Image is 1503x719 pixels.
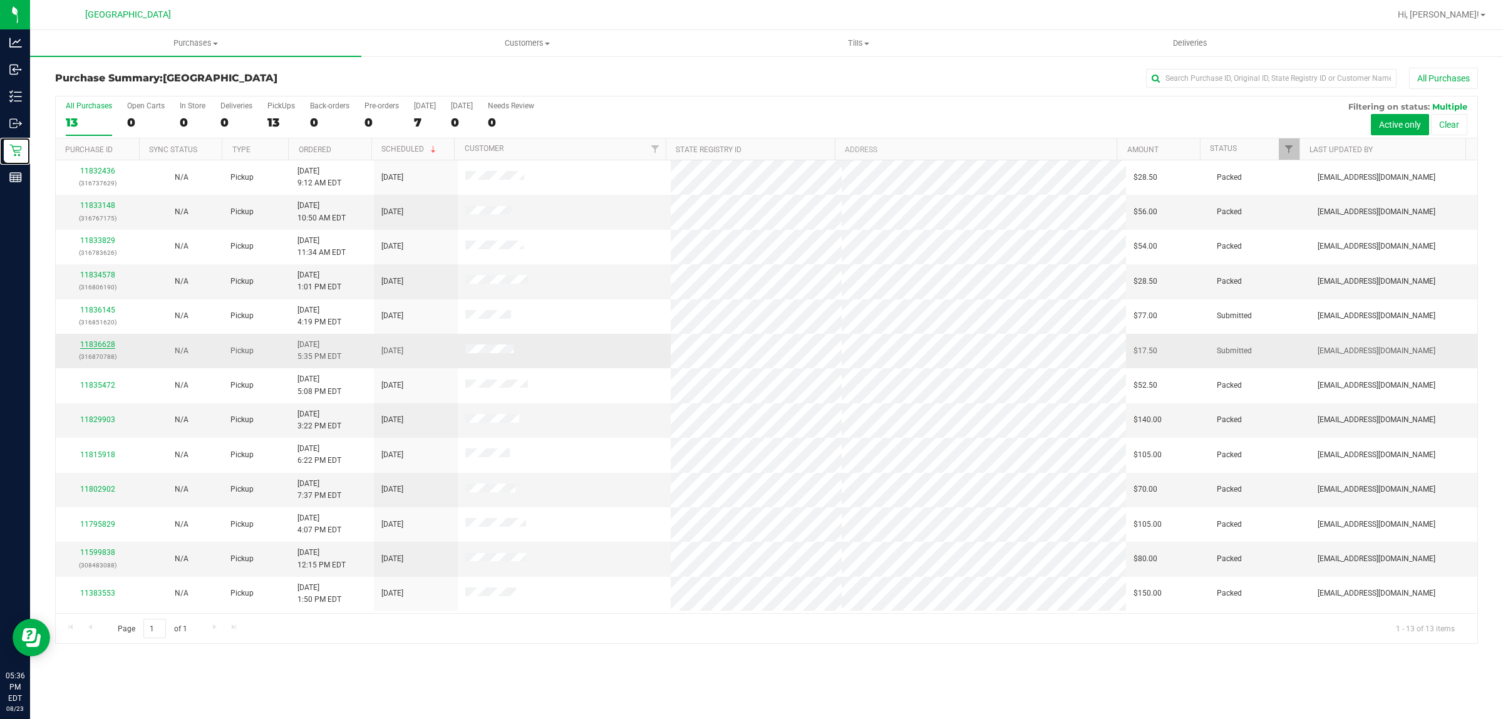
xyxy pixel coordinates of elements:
a: 11815918 [80,450,115,459]
a: Purchases [30,30,361,56]
span: [DATE] 5:35 PM EDT [297,339,341,363]
p: (316767175) [63,212,132,224]
a: Sync Status [149,145,197,154]
button: Active only [1371,114,1429,135]
button: N/A [175,519,189,530]
div: PickUps [267,101,295,110]
div: [DATE] [414,101,436,110]
span: $105.00 [1134,519,1162,530]
span: Packed [1217,206,1242,218]
span: [DATE] [381,380,403,391]
span: Not Applicable [175,485,189,494]
span: $140.00 [1134,414,1162,426]
span: [DATE] 6:22 PM EDT [297,443,341,467]
span: [EMAIL_ADDRESS][DOMAIN_NAME] [1318,206,1435,218]
span: Page of 1 [107,619,197,638]
div: Deliveries [220,101,252,110]
span: [DATE] [381,519,403,530]
p: 08/23 [6,704,24,713]
span: Not Applicable [175,415,189,424]
span: Not Applicable [175,589,189,597]
a: Last Updated By [1309,145,1373,154]
span: Hi, [PERSON_NAME]! [1398,9,1479,19]
span: Pickup [230,553,254,565]
span: [GEOGRAPHIC_DATA] [85,9,171,20]
span: [EMAIL_ADDRESS][DOMAIN_NAME] [1318,276,1435,287]
span: $54.00 [1134,241,1157,252]
inline-svg: Outbound [9,117,22,130]
button: N/A [175,484,189,495]
span: Not Applicable [175,520,189,529]
span: Submitted [1217,345,1252,357]
inline-svg: Reports [9,171,22,184]
span: [EMAIL_ADDRESS][DOMAIN_NAME] [1318,484,1435,495]
span: [DATE] [381,484,403,495]
p: (316870788) [63,351,132,363]
span: [EMAIL_ADDRESS][DOMAIN_NAME] [1318,345,1435,357]
inline-svg: Retail [9,144,22,157]
span: Pickup [230,519,254,530]
a: 11836145 [80,306,115,314]
span: Pickup [230,380,254,391]
span: Multiple [1432,101,1467,111]
button: N/A [175,241,189,252]
a: Tills [693,30,1024,56]
a: 11832436 [80,167,115,175]
span: Pickup [230,587,254,599]
span: [DATE] 10:50 AM EDT [297,200,346,224]
a: Status [1210,144,1237,153]
span: [DATE] [381,345,403,357]
a: Filter [645,138,666,160]
span: $17.50 [1134,345,1157,357]
span: Pickup [230,206,254,218]
span: [DATE] 5:08 PM EDT [297,373,341,397]
a: Deliveries [1025,30,1356,56]
a: Amount [1127,145,1159,154]
span: Not Applicable [175,346,189,355]
p: (316806190) [63,281,132,293]
inline-svg: Inbound [9,63,22,76]
span: Not Applicable [175,554,189,563]
span: Not Applicable [175,450,189,459]
span: [GEOGRAPHIC_DATA] [163,72,277,84]
span: [DATE] 1:50 PM EDT [297,582,341,606]
div: 7 [414,115,436,130]
span: [DATE] 4:07 PM EDT [297,512,341,536]
a: 11599838 [80,548,115,557]
a: 11833829 [80,236,115,245]
span: $52.50 [1134,380,1157,391]
a: 11835472 [80,381,115,390]
inline-svg: Analytics [9,36,22,49]
a: State Registry ID [676,145,741,154]
span: Deliveries [1156,38,1224,49]
button: N/A [175,345,189,357]
span: Submitted [1217,310,1252,322]
div: 0 [488,115,534,130]
span: $150.00 [1134,587,1162,599]
button: Clear [1431,114,1467,135]
span: Pickup [230,310,254,322]
span: [EMAIL_ADDRESS][DOMAIN_NAME] [1318,553,1435,565]
span: [EMAIL_ADDRESS][DOMAIN_NAME] [1318,310,1435,322]
span: [DATE] 11:34 AM EDT [297,235,346,259]
button: All Purchases [1409,68,1478,89]
a: 11829903 [80,415,115,424]
span: Pickup [230,276,254,287]
button: N/A [175,276,189,287]
a: 11795829 [80,520,115,529]
span: Packed [1217,172,1242,184]
div: 0 [180,115,205,130]
span: Pickup [230,172,254,184]
p: (308483088) [63,559,132,571]
span: [EMAIL_ADDRESS][DOMAIN_NAME] [1318,380,1435,391]
span: Packed [1217,241,1242,252]
span: Pickup [230,345,254,357]
span: Customers [362,38,692,49]
span: [DATE] 1:01 PM EDT [297,269,341,293]
p: (316783626) [63,247,132,259]
button: N/A [175,206,189,218]
div: [DATE] [451,101,473,110]
span: [DATE] [381,587,403,599]
span: Packed [1217,380,1242,391]
span: Not Applicable [175,173,189,182]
